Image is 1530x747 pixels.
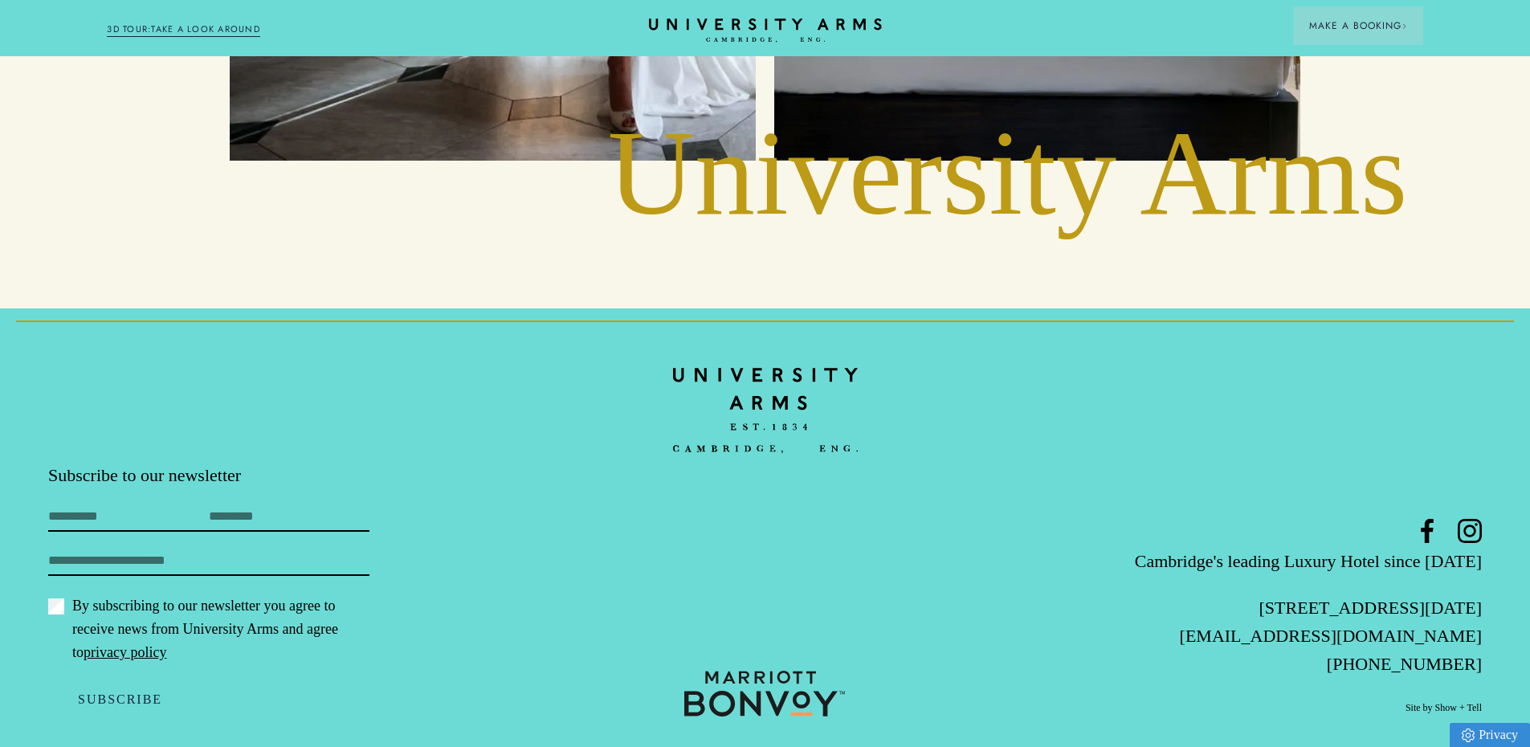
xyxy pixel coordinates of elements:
[48,463,526,488] p: Subscribe to our newsletter
[1180,626,1482,646] a: [EMAIL_ADDRESS][DOMAIN_NAME]
[673,357,858,463] a: Home
[48,598,64,614] input: By subscribing to our newsletter you agree to receive news from University Arms and agree topriva...
[1415,519,1439,543] a: Facebook
[1004,547,1482,575] p: Cambridge's leading Luxury Hotel since [DATE]
[48,594,369,664] label: By subscribing to our newsletter you agree to receive news from University Arms and agree to
[84,644,166,660] a: privacy policy
[1309,18,1407,33] span: Make a Booking
[1004,594,1482,622] p: [STREET_ADDRESS][DATE]
[673,357,858,464] img: bc90c398f2f6aa16c3ede0e16ee64a97.svg
[1462,729,1475,742] img: Privacy
[1401,23,1407,29] img: Arrow icon
[1327,654,1482,674] a: [PHONE_NUMBER]
[48,683,192,716] button: Subscribe
[1293,6,1423,45] button: Make a BookingArrow icon
[1406,701,1482,715] a: Site by Show + Tell
[1458,519,1482,543] a: Instagram
[684,671,845,716] img: 0b373a9250846ddb45707c9c41e4bd95.svg
[1450,723,1530,747] a: Privacy
[107,22,260,37] a: 3D TOUR:TAKE A LOOK AROUND
[649,18,882,43] a: Home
